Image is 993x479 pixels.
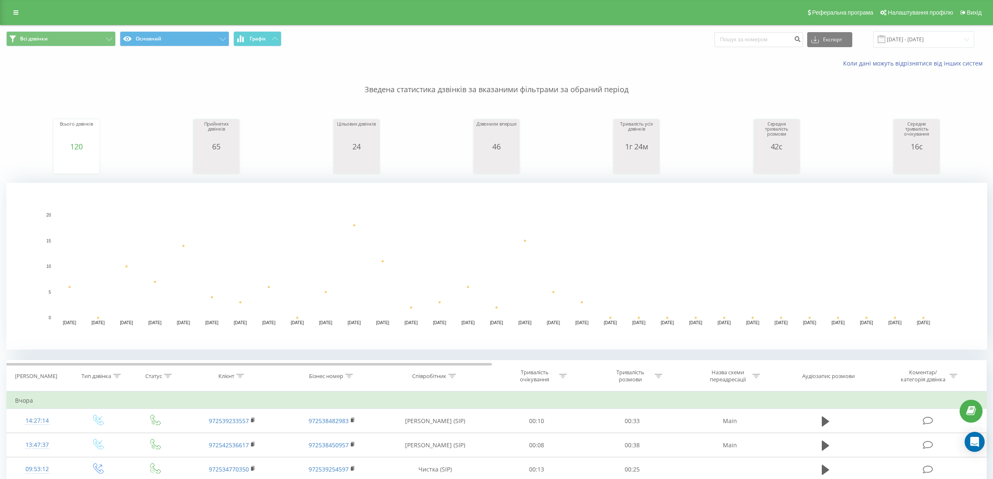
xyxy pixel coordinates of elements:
[896,142,937,151] div: 16с
[63,320,76,325] text: [DATE]
[476,121,517,142] div: Дзвонили вперше
[490,320,503,325] text: [DATE]
[56,151,97,176] div: A chart.
[262,320,276,325] text: [DATE]
[120,31,229,46] button: Основний
[15,413,59,429] div: 14:27:14
[680,433,780,457] td: Main
[6,31,116,46] button: Всі дзвінки
[831,320,845,325] text: [DATE]
[965,432,985,452] div: Open Intercom Messenger
[575,320,589,325] text: [DATE]
[15,437,59,453] div: 13:47:37
[512,369,557,383] div: Тривалість очікування
[661,320,674,325] text: [DATE]
[91,320,105,325] text: [DATE]
[756,142,798,151] div: 42с
[177,320,190,325] text: [DATE]
[195,121,237,142] div: Прийнятих дзвінків
[860,320,873,325] text: [DATE]
[309,373,343,380] div: Бізнес номер
[746,320,760,325] text: [DATE]
[120,320,133,325] text: [DATE]
[15,461,59,477] div: 09:53:12
[489,409,584,433] td: 00:10
[489,433,584,457] td: 00:08
[319,320,332,325] text: [DATE]
[412,373,446,380] div: Співробітник
[291,320,304,325] text: [DATE]
[382,409,489,433] td: [PERSON_NAME] (SIP)
[608,369,653,383] div: Тривалість розмови
[616,151,657,176] svg: A chart.
[896,121,937,142] div: Середня тривалість очікування
[803,320,816,325] text: [DATE]
[195,142,237,151] div: 65
[376,320,390,325] text: [DATE]
[899,369,947,383] div: Коментар/категорія дзвінка
[336,151,377,176] svg: A chart.
[46,239,51,243] text: 15
[309,441,349,449] a: 972538450957
[405,320,418,325] text: [DATE]
[209,441,249,449] a: 972542536617
[336,121,377,142] div: Цільових дзвінків
[616,142,657,151] div: 1г 24м
[967,9,982,16] span: Вихід
[807,32,852,47] button: Експорт
[309,417,349,425] a: 972538482983
[706,369,750,383] div: Назва схеми переадресації
[775,320,788,325] text: [DATE]
[56,121,97,142] div: Всього дзвінків
[689,320,702,325] text: [DATE]
[476,151,517,176] svg: A chart.
[917,320,930,325] text: [DATE]
[48,315,51,320] text: 0
[148,320,162,325] text: [DATE]
[756,121,798,142] div: Середня тривалість розмови
[48,290,51,295] text: 5
[896,151,937,176] svg: A chart.
[336,142,377,151] div: 24
[6,183,987,350] svg: A chart.
[585,409,680,433] td: 00:33
[585,433,680,457] td: 00:38
[309,465,349,473] a: 972539254597
[680,409,780,433] td: Main
[15,373,57,380] div: [PERSON_NAME]
[347,320,361,325] text: [DATE]
[209,465,249,473] a: 972534770350
[718,320,731,325] text: [DATE]
[218,373,234,380] div: Клієнт
[20,35,48,42] span: Всі дзвінки
[632,320,646,325] text: [DATE]
[81,373,111,380] div: Тип дзвінка
[7,392,987,409] td: Вчора
[843,59,987,67] a: Коли дані можуть відрізнятися вiд інших систем
[888,9,953,16] span: Налаштування профілю
[46,264,51,269] text: 10
[889,320,902,325] text: [DATE]
[145,373,162,380] div: Статус
[56,142,97,151] div: 120
[250,36,266,42] span: Графік
[616,121,657,142] div: Тривалість усіх дзвінків
[195,151,237,176] svg: A chart.
[518,320,532,325] text: [DATE]
[205,320,219,325] text: [DATE]
[233,31,281,46] button: Графік
[234,320,247,325] text: [DATE]
[433,320,446,325] text: [DATE]
[46,213,51,217] text: 20
[756,151,798,176] svg: A chart.
[476,142,517,151] div: 46
[6,68,987,95] p: Зведена статистика дзвінків за вказаними фільтрами за обраний період
[604,320,617,325] text: [DATE]
[802,373,855,380] div: Аудіозапис розмови
[461,320,475,325] text: [DATE]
